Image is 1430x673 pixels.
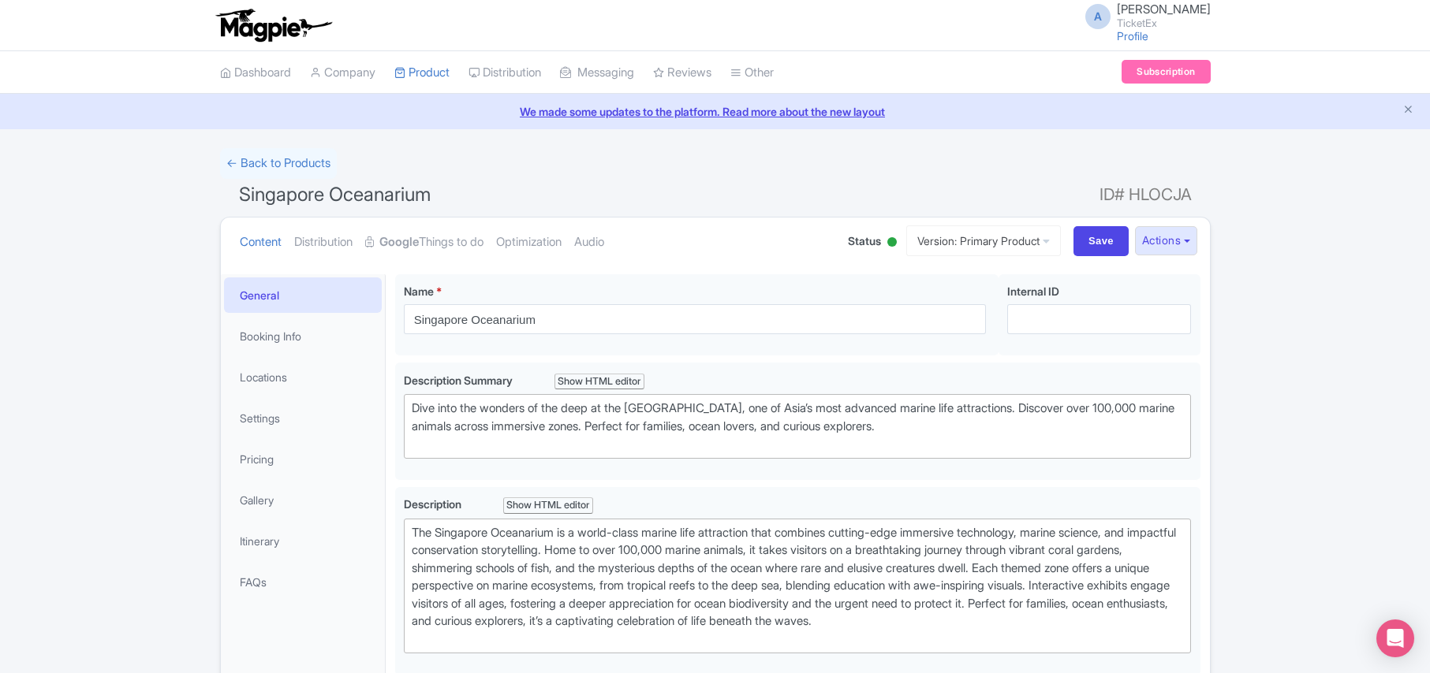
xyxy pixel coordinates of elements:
[220,51,291,95] a: Dashboard
[554,374,645,390] div: Show HTML editor
[1007,284,1059,298] span: Internal ID
[224,482,382,518] a: Gallery
[224,318,382,354] a: Booking Info
[412,400,1184,453] div: Dive into the wonders of the deep at the [GEOGRAPHIC_DATA], one of Asia’s most advanced marine li...
[1135,226,1197,255] button: Actions
[220,148,337,179] a: ← Back to Products
[224,277,382,313] a: General
[1376,619,1414,657] div: Open Intercom Messenger
[224,441,382,477] a: Pricing
[394,51,450,95] a: Product
[1073,226,1129,256] input: Save
[224,359,382,395] a: Locations
[560,51,634,95] a: Messaging
[1122,60,1210,84] a: Subscription
[1117,2,1211,17] span: [PERSON_NAME]
[730,51,774,95] a: Other
[404,374,515,387] span: Description Summary
[574,218,604,267] a: Audio
[1117,29,1148,43] a: Profile
[1402,102,1414,120] button: Close announcement
[906,225,1061,256] a: Version: Primary Product
[240,218,282,267] a: Content
[503,497,594,514] div: Show HTML editor
[1100,179,1192,210] span: ID# HLOCJA
[469,51,541,95] a: Distribution
[884,231,900,255] div: Active
[379,233,419,251] strong: Google
[496,218,562,267] a: Optimization
[848,232,881,249] span: Status
[404,497,464,511] span: Description
[224,523,382,559] a: Itinerary
[212,8,334,43] img: logo-ab69f6fb50320c5b225c76a69d11143b.png
[1117,18,1211,28] small: TicketEx
[1085,4,1111,29] span: A
[365,218,484,267] a: GoogleThings to do
[239,183,431,206] span: Singapore Oceanarium
[1076,3,1211,28] a: A [PERSON_NAME] TicketEx
[404,284,434,298] span: Name
[224,564,382,600] a: FAQs
[412,524,1184,649] div: The Singapore Oceanarium is a world-class marine life attraction that combines cutting-edge immer...
[294,218,353,267] a: Distribution
[653,51,711,95] a: Reviews
[9,103,1421,120] a: We made some updates to the platform. Read more about the new layout
[310,51,375,95] a: Company
[224,400,382,436] a: Settings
